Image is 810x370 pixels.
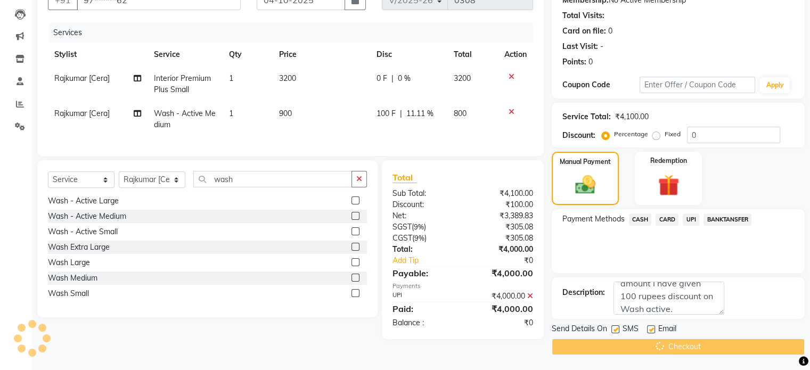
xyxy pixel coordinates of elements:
div: Service Total: [562,111,611,122]
span: Rajkumar [Cera] [54,73,110,83]
div: ( ) [384,233,463,244]
div: ₹305.08 [463,233,541,244]
span: Wash - Active Medium [154,109,216,129]
label: Manual Payment [560,157,611,167]
span: BANKTANSFER [703,213,751,226]
div: Wash Large [48,257,90,268]
div: ₹3,389.83 [463,210,541,221]
div: Total Visits: [562,10,604,21]
div: Points: [562,56,586,68]
span: 3200 [279,73,296,83]
div: ₹4,000.00 [463,244,541,255]
th: Stylist [48,43,148,67]
div: Services [49,23,541,43]
div: - [600,41,603,52]
div: 0 [588,56,593,68]
label: Percentage [614,129,648,139]
div: Payments [392,282,533,291]
button: Apply [759,77,790,93]
div: Paid: [384,302,463,315]
span: 800 [454,109,467,118]
label: Fixed [665,129,681,139]
span: 900 [279,109,292,118]
span: 0 F [377,73,387,84]
div: Description: [562,287,605,298]
img: _gift.svg [651,172,686,199]
div: Wash - Active Medium [48,211,126,222]
div: ₹4,100.00 [463,188,541,199]
a: Add Tip [384,255,476,266]
div: Wash Small [48,288,89,299]
div: Wash - Active Small [48,226,118,237]
div: Discount: [384,199,463,210]
div: ₹4,000.00 [463,291,541,302]
div: ( ) [384,221,463,233]
span: SGST [392,222,412,232]
span: Payment Methods [562,213,625,225]
div: Balance : [384,317,463,328]
img: _cash.svg [569,173,602,196]
div: Wash Extra Large [48,242,110,253]
div: Wash - Active Large [48,195,119,207]
div: ₹0 [476,255,541,266]
span: | [391,73,394,84]
input: Enter Offer / Coupon Code [640,77,756,93]
div: Payable: [384,267,463,279]
span: 3200 [454,73,471,83]
div: Total: [384,244,463,255]
th: Total [447,43,498,67]
div: ₹4,100.00 [615,111,649,122]
div: UPI [384,291,463,302]
span: Send Details On [552,323,607,336]
div: Sub Total: [384,188,463,199]
span: 0 % [398,73,411,84]
span: CARD [656,213,678,226]
th: Service [148,43,223,67]
div: 0 [608,26,612,37]
span: Total [392,172,417,183]
span: Rajkumar [Cera] [54,109,110,118]
span: | [400,108,402,119]
span: 11.11 % [406,108,433,119]
span: 1 [229,73,233,83]
span: 9% [414,234,424,242]
div: Card on file: [562,26,606,37]
span: CASH [629,213,652,226]
span: Interior Premium Plus Small [154,73,211,94]
span: Email [658,323,676,336]
div: ₹100.00 [463,199,541,210]
div: Net: [384,210,463,221]
span: UPI [683,213,699,226]
input: Search or Scan [193,171,352,187]
div: ₹305.08 [463,221,541,233]
div: ₹0 [463,317,541,328]
span: CGST [392,233,412,243]
span: SMS [623,323,639,336]
div: Discount: [562,130,595,141]
div: Wash Medium [48,273,97,284]
span: 9% [414,223,424,231]
div: ₹4,000.00 [463,302,541,315]
th: Disc [370,43,447,67]
label: Redemption [650,156,687,166]
span: 1 [229,109,233,118]
div: Coupon Code [562,79,640,91]
div: Last Visit: [562,41,598,52]
div: ₹4,000.00 [463,267,541,279]
span: 100 F [377,108,396,119]
th: Price [273,43,370,67]
th: Action [498,43,533,67]
th: Qty [223,43,273,67]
